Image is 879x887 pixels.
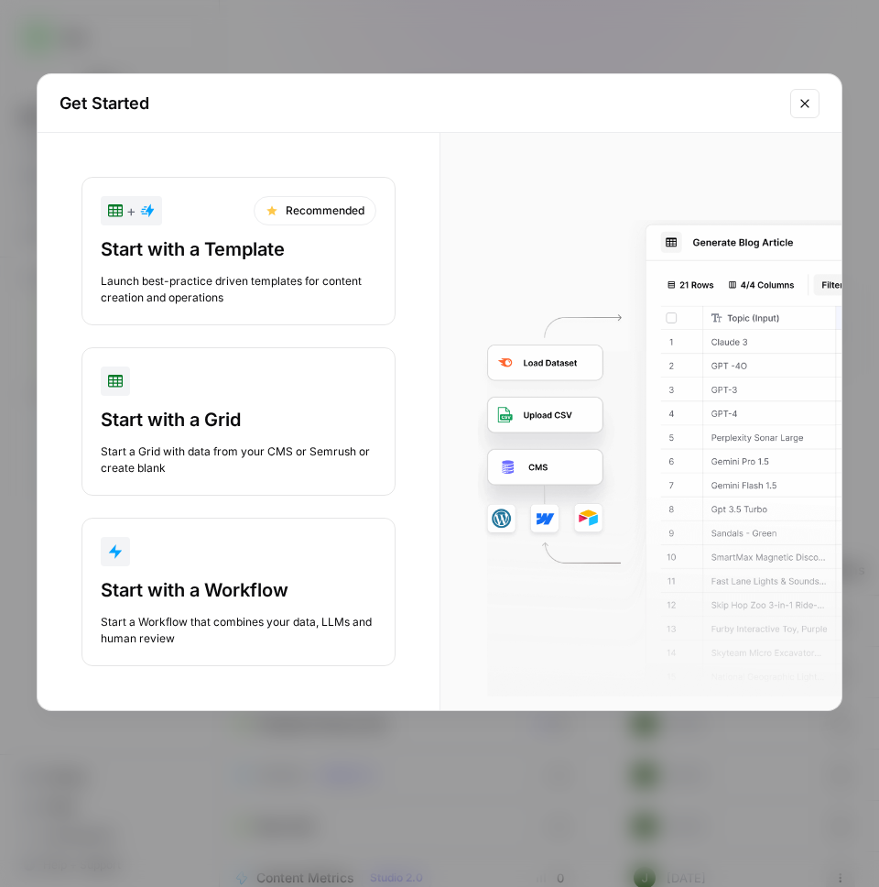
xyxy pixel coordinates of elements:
div: + [108,200,155,222]
button: Start with a GridStart a Grid with data from your CMS or Semrush or create blank [81,347,396,496]
div: Start with a Workflow [101,577,376,603]
div: Start with a Template [101,236,376,262]
div: Start a Grid with data from your CMS or Semrush or create blank [101,443,376,476]
div: Start a Workflow that combines your data, LLMs and human review [101,614,376,647]
button: Start with a WorkflowStart a Workflow that combines your data, LLMs and human review [81,518,396,666]
div: Recommended [254,196,376,225]
h2: Get Started [60,91,779,116]
button: +RecommendedStart with a TemplateLaunch best-practice driven templates for content creation and o... [81,177,396,325]
div: Start with a Grid [101,407,376,433]
div: Launch best-practice driven templates for content creation and operations [101,273,376,306]
button: Close modal [790,89,819,118]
